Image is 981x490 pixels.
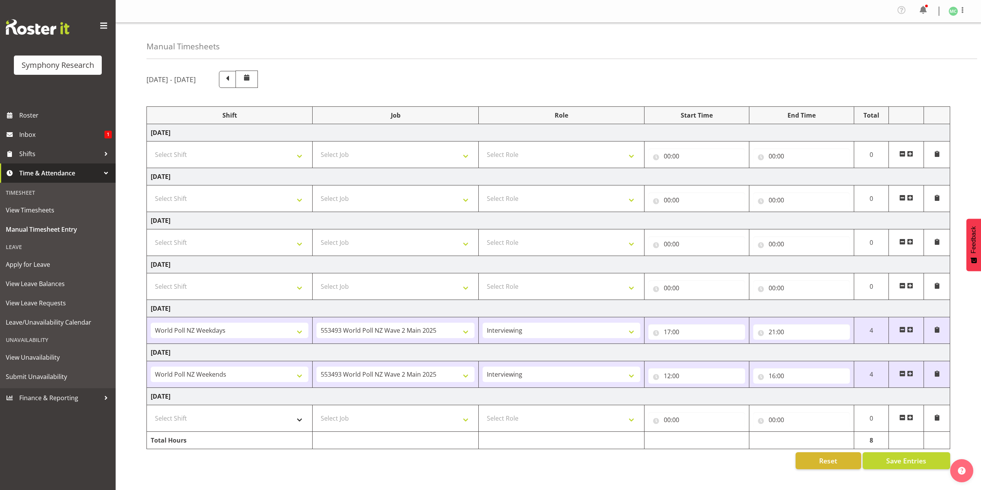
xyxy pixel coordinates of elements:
input: Click to select... [753,148,850,164]
input: Click to select... [753,324,850,340]
input: Click to select... [648,236,745,252]
div: Timesheet [2,185,114,200]
div: Unavailability [2,332,114,348]
td: 0 [854,273,889,300]
a: View Leave Balances [2,274,114,293]
td: 0 [854,185,889,212]
a: View Leave Requests [2,293,114,313]
span: Time & Attendance [19,167,100,179]
td: 0 [854,141,889,168]
span: Inbox [19,129,104,140]
span: Finance & Reporting [19,392,100,404]
div: Start Time [648,111,745,120]
div: Symphony Research [22,59,94,71]
div: Leave [2,239,114,255]
span: Manual Timesheet Entry [6,224,110,235]
div: Role [483,111,640,120]
button: Reset [796,452,861,469]
input: Click to select... [753,368,850,384]
td: [DATE] [147,300,950,317]
span: Reset [819,456,837,466]
a: Submit Unavailability [2,367,114,386]
input: Click to select... [753,236,850,252]
a: View Unavailability [2,348,114,367]
span: Feedback [970,226,977,253]
button: Feedback - Show survey [966,219,981,271]
h5: [DATE] - [DATE] [146,75,196,84]
span: View Leave Balances [6,278,110,290]
span: View Timesheets [6,204,110,216]
td: 0 [854,405,889,432]
span: Submit Unavailability [6,371,110,382]
span: Roster [19,109,112,121]
div: Total [858,111,885,120]
span: Apply for Leave [6,259,110,270]
input: Click to select... [648,280,745,296]
a: View Timesheets [2,200,114,220]
span: Save Entries [886,456,926,466]
td: [DATE] [147,256,950,273]
td: 4 [854,361,889,388]
input: Click to select... [648,412,745,428]
td: 0 [854,229,889,256]
span: 1 [104,131,112,138]
input: Click to select... [753,412,850,428]
div: Shift [151,111,308,120]
td: [DATE] [147,168,950,185]
input: Click to select... [648,148,745,164]
td: [DATE] [147,212,950,229]
div: Job [316,111,474,120]
h4: Manual Timesheets [146,42,220,51]
img: help-xxl-2.png [958,467,966,475]
td: 4 [854,317,889,344]
span: View Leave Requests [6,297,110,309]
input: Click to select... [753,192,850,208]
span: Shifts [19,148,100,160]
span: Leave/Unavailability Calendar [6,317,110,328]
input: Click to select... [753,280,850,296]
td: [DATE] [147,388,950,405]
input: Click to select... [648,324,745,340]
td: [DATE] [147,344,950,361]
td: Total Hours [147,432,313,449]
a: Leave/Unavailability Calendar [2,313,114,332]
input: Click to select... [648,192,745,208]
td: [DATE] [147,124,950,141]
img: matthew-coleman1906.jpg [949,7,958,16]
button: Save Entries [863,452,950,469]
a: Manual Timesheet Entry [2,220,114,239]
img: Rosterit website logo [6,19,69,35]
span: View Unavailability [6,352,110,363]
a: Apply for Leave [2,255,114,274]
input: Click to select... [648,368,745,384]
div: End Time [753,111,850,120]
td: 8 [854,432,889,449]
